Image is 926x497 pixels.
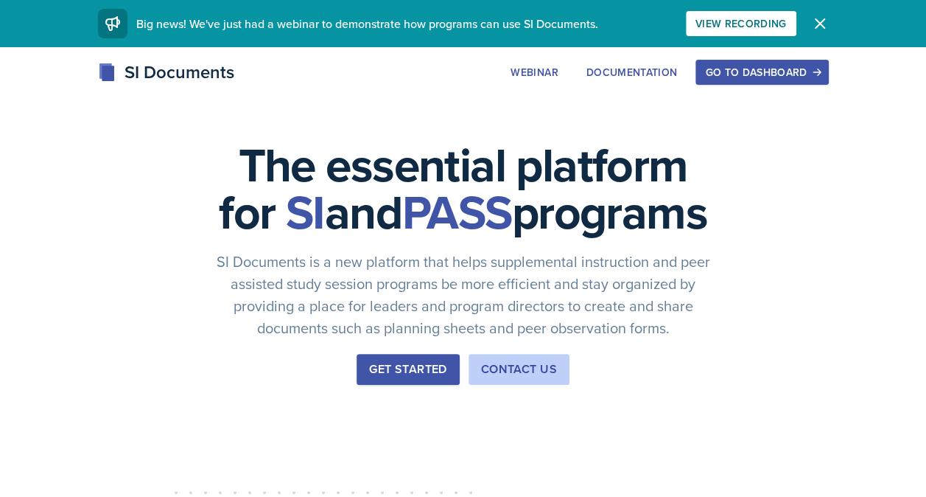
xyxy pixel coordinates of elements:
[705,66,818,78] div: Go to Dashboard
[469,354,569,385] button: Contact Us
[481,361,557,378] div: Contact Us
[686,11,796,36] button: View Recording
[695,60,828,85] button: Go to Dashboard
[501,60,567,85] button: Webinar
[369,361,446,378] div: Get Started
[511,66,558,78] div: Webinar
[695,18,787,29] div: View Recording
[577,60,687,85] button: Documentation
[586,66,678,78] div: Documentation
[136,15,598,32] span: Big news! We've just had a webinar to demonstrate how programs can use SI Documents.
[98,59,234,86] div: SI Documents
[357,354,459,385] button: Get Started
